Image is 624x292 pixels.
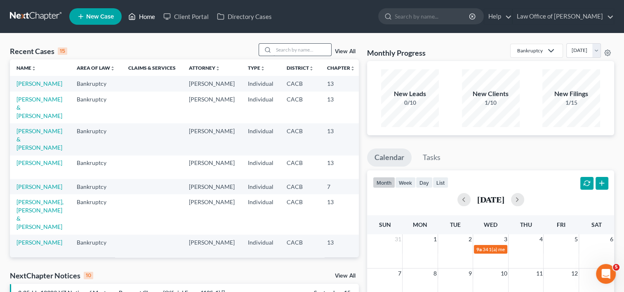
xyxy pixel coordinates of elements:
[413,221,427,228] span: Mon
[557,221,565,228] span: Fri
[124,9,159,24] a: Home
[395,9,470,24] input: Search by name...
[182,92,241,123] td: [PERSON_NAME]
[16,80,62,87] a: [PERSON_NAME]
[574,234,579,244] span: 5
[70,194,122,234] td: Bankruptcy
[16,127,62,151] a: [PERSON_NAME] & [PERSON_NAME]
[320,194,362,234] td: 13
[381,89,439,99] div: New Leads
[58,47,67,55] div: 15
[477,195,504,204] h2: [DATE]
[416,177,433,188] button: day
[350,66,355,71] i: unfold_more
[327,65,355,71] a: Chapterunfold_more
[503,234,508,244] span: 3
[70,179,122,194] td: Bankruptcy
[450,221,461,228] span: Tue
[31,66,36,71] i: unfold_more
[500,268,508,278] span: 10
[320,179,362,194] td: 7
[77,65,115,71] a: Area of Lawunfold_more
[513,9,614,24] a: Law Office of [PERSON_NAME]
[182,235,241,258] td: [PERSON_NAME]
[476,246,482,252] span: 9a
[462,89,520,99] div: New Clients
[484,221,497,228] span: Wed
[381,99,439,107] div: 0/10
[280,179,320,194] td: CACB
[16,198,64,230] a: [PERSON_NAME], [PERSON_NAME] & [PERSON_NAME]
[320,155,362,179] td: 13
[122,59,182,76] th: Claims & Services
[241,123,280,155] td: Individual
[70,123,122,155] td: Bankruptcy
[542,99,600,107] div: 1/15
[241,76,280,91] td: Individual
[483,246,562,252] span: 341(a) meeting for [PERSON_NAME]
[70,76,122,91] td: Bankruptcy
[16,96,62,119] a: [PERSON_NAME] & [PERSON_NAME]
[367,48,426,58] h3: Monthly Progress
[16,239,62,246] a: [PERSON_NAME]
[538,234,543,244] span: 4
[367,148,412,167] a: Calendar
[320,123,362,155] td: 13
[335,273,356,279] a: View All
[609,234,614,244] span: 6
[320,92,362,123] td: 13
[182,76,241,91] td: [PERSON_NAME]
[468,268,473,278] span: 9
[182,179,241,194] td: [PERSON_NAME]
[84,272,93,279] div: 10
[462,99,520,107] div: 1/10
[570,268,579,278] span: 12
[320,76,362,91] td: 13
[395,177,416,188] button: week
[280,194,320,234] td: CACB
[16,159,62,166] a: [PERSON_NAME]
[280,155,320,179] td: CACB
[273,44,331,56] input: Search by name...
[379,221,391,228] span: Sun
[520,221,532,228] span: Thu
[70,92,122,123] td: Bankruptcy
[213,9,276,24] a: Directory Cases
[535,268,543,278] span: 11
[280,92,320,123] td: CACB
[241,92,280,123] td: Individual
[182,155,241,179] td: [PERSON_NAME]
[287,65,314,71] a: Districtunfold_more
[16,183,62,190] a: [PERSON_NAME]
[517,47,543,54] div: Bankruptcy
[16,65,36,71] a: Nameunfold_more
[542,89,600,99] div: New Filings
[182,194,241,234] td: [PERSON_NAME]
[215,66,220,71] i: unfold_more
[248,65,265,71] a: Typeunfold_more
[433,177,448,188] button: list
[335,49,356,54] a: View All
[373,177,395,188] button: month
[10,46,67,56] div: Recent Cases
[309,66,314,71] i: unfold_more
[241,179,280,194] td: Individual
[320,235,362,258] td: 13
[591,221,602,228] span: Sat
[110,66,115,71] i: unfold_more
[241,194,280,234] td: Individual
[10,271,93,280] div: NextChapter Notices
[241,235,280,258] td: Individual
[260,66,265,71] i: unfold_more
[70,155,122,179] td: Bankruptcy
[613,264,619,271] span: 5
[280,235,320,258] td: CACB
[596,264,616,284] iframe: Intercom live chat
[86,14,114,20] span: New Case
[397,268,402,278] span: 7
[280,123,320,155] td: CACB
[468,234,473,244] span: 2
[415,148,448,167] a: Tasks
[182,123,241,155] td: [PERSON_NAME]
[70,235,122,258] td: Bankruptcy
